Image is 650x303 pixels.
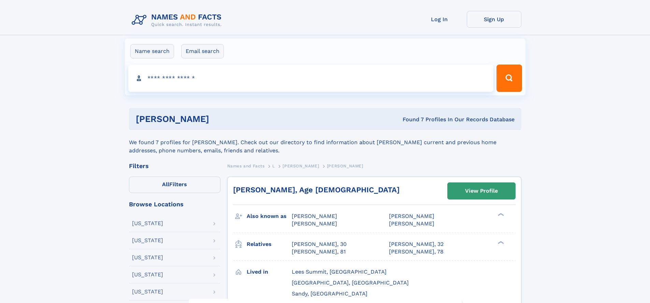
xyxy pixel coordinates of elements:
[130,44,174,58] label: Name search
[132,272,163,277] div: [US_STATE]
[132,238,163,243] div: [US_STATE]
[496,65,522,92] button: Search Button
[306,116,515,123] div: Found 7 Profiles In Our Records Database
[128,65,494,92] input: search input
[247,266,292,278] h3: Lived in
[292,240,347,248] a: [PERSON_NAME], 30
[283,162,319,170] a: [PERSON_NAME]
[129,130,521,155] div: We found 7 profiles for [PERSON_NAME]. Check out our directory to find information about [PERSON_...
[247,238,292,250] h3: Relatives
[389,240,444,248] a: [PERSON_NAME], 32
[292,248,346,256] a: [PERSON_NAME], 81
[465,183,498,199] div: View Profile
[132,221,163,226] div: [US_STATE]
[412,11,467,28] a: Log In
[181,44,224,58] label: Email search
[272,164,275,168] span: L
[129,177,220,193] label: Filters
[129,11,227,29] img: Logo Names and Facts
[132,289,163,294] div: [US_STATE]
[448,183,515,199] a: View Profile
[233,185,400,194] a: [PERSON_NAME], Age [DEMOGRAPHIC_DATA]
[292,268,387,275] span: Lees Summit, [GEOGRAPHIC_DATA]
[292,213,337,219] span: [PERSON_NAME]
[496,240,504,245] div: ❯
[327,164,363,168] span: [PERSON_NAME]
[162,181,169,188] span: All
[467,11,521,28] a: Sign Up
[247,210,292,222] h3: Also known as
[227,162,265,170] a: Names and Facts
[389,220,434,227] span: [PERSON_NAME]
[389,248,444,256] a: [PERSON_NAME], 78
[389,213,434,219] span: [PERSON_NAME]
[129,163,220,169] div: Filters
[496,212,504,217] div: ❯
[292,290,367,297] span: Sandy, [GEOGRAPHIC_DATA]
[283,164,319,168] span: [PERSON_NAME]
[136,115,306,123] h1: [PERSON_NAME]
[129,201,220,207] div: Browse Locations
[292,220,337,227] span: [PERSON_NAME]
[292,279,409,286] span: [GEOGRAPHIC_DATA], [GEOGRAPHIC_DATA]
[132,255,163,260] div: [US_STATE]
[272,162,275,170] a: L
